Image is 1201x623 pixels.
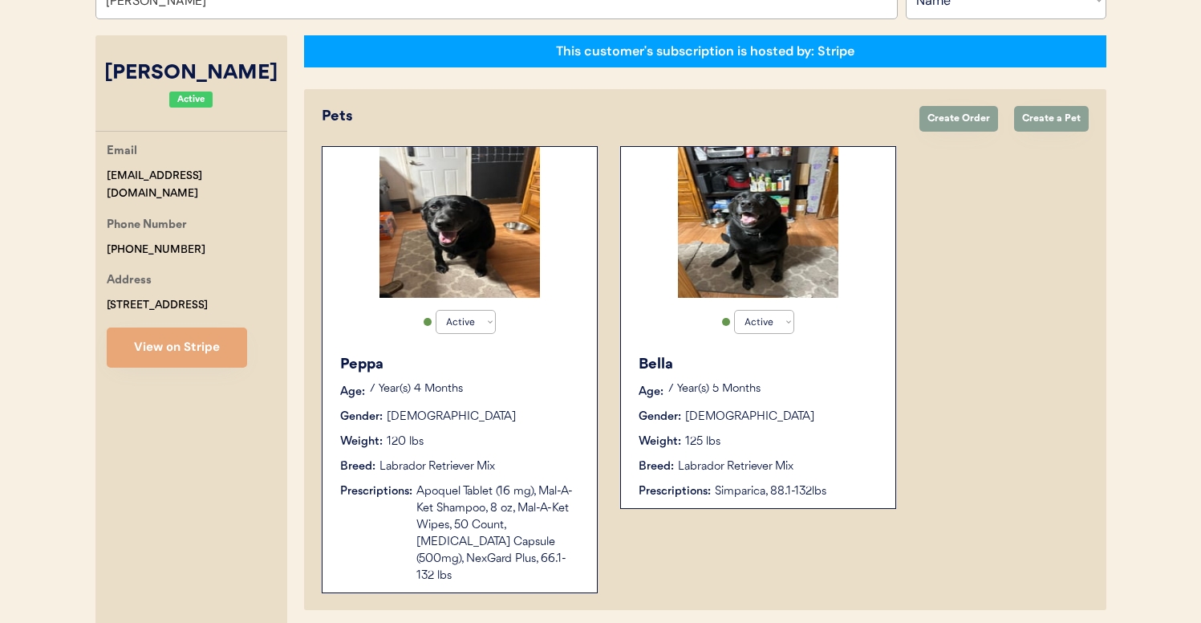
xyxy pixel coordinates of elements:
[95,59,287,89] div: [PERSON_NAME]
[322,106,903,128] div: Pets
[667,384,879,395] p: 7 Year(s) 5 Months
[379,458,495,475] div: Labrador Retriever Mix
[685,434,720,450] div: 125 lbs
[678,458,793,475] div: Labrador Retriever Mix
[678,147,838,298] img: image.jpg
[369,384,581,395] p: 7 Year(s) 4 Months
[556,43,854,60] div: This customer's subscription is hosted by: Stripe
[379,147,540,298] img: IMG_4177.jpeg
[639,354,879,376] div: Bella
[107,271,152,291] div: Address
[340,483,412,500] div: Prescriptions:
[715,483,879,500] div: Simparica, 88.1-132lbs
[1014,106,1089,132] button: Create a Pet
[639,483,711,500] div: Prescriptions:
[340,458,375,475] div: Breed:
[107,167,287,204] div: [EMAIL_ADDRESS][DOMAIN_NAME]
[416,483,581,584] div: Apoquel Tablet (16 mg), Mal-A-Ket Shampoo, 8 oz, Mal-A-Ket Wipes, 50 Count, [MEDICAL_DATA] Capsul...
[639,434,681,450] div: Weight:
[107,241,205,259] div: [PHONE_NUMBER]
[387,409,516,426] div: [DEMOGRAPHIC_DATA]
[340,354,581,376] div: Peppa
[340,434,383,450] div: Weight:
[107,142,137,162] div: Email
[919,106,998,132] button: Create Order
[340,409,383,426] div: Gender:
[107,328,247,368] button: View on Stripe
[639,458,674,475] div: Breed:
[639,409,681,426] div: Gender:
[107,216,187,236] div: Phone Number
[639,384,663,401] div: Age:
[107,296,208,315] div: [STREET_ADDRESS]
[387,434,424,450] div: 120 lbs
[340,384,365,401] div: Age:
[685,409,814,426] div: [DEMOGRAPHIC_DATA]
